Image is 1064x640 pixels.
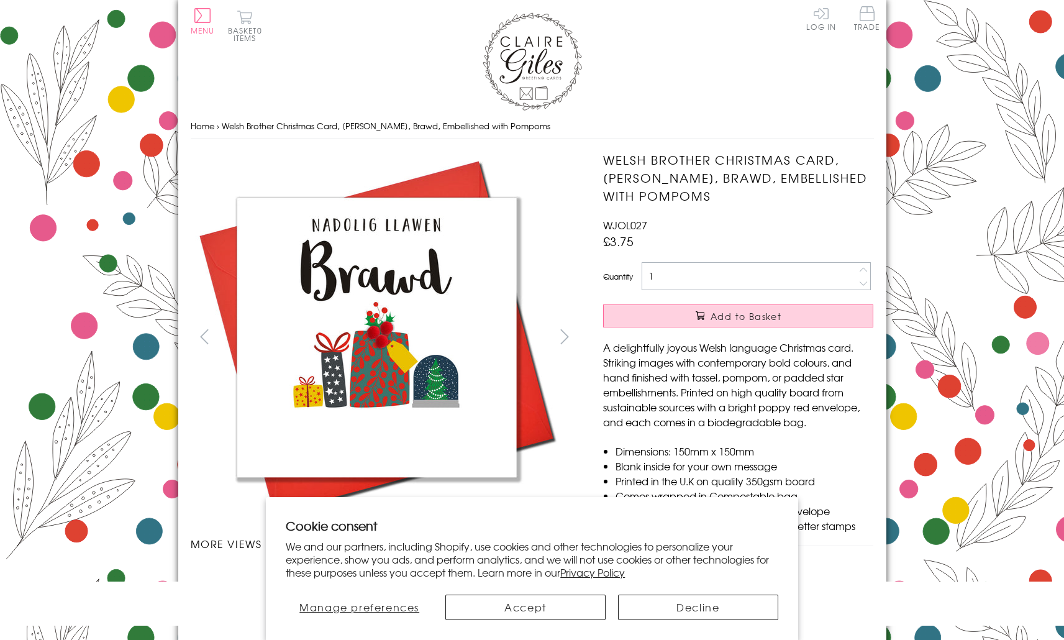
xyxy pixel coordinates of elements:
[299,600,419,615] span: Manage preferences
[560,565,625,580] a: Privacy Policy
[550,322,578,350] button: next
[578,151,951,524] img: Welsh Brother Christmas Card, Nadolig Llawen, Brawd, Embellished with Pompoms
[603,151,873,204] h1: Welsh Brother Christmas Card, [PERSON_NAME], Brawd, Embellished with Pompoms
[222,120,550,132] span: Welsh Brother Christmas Card, [PERSON_NAME], Brawd, Embellished with Pompoms
[854,6,880,33] a: Trade
[286,517,778,534] h2: Cookie consent
[234,25,262,43] span: 0 items
[191,322,219,350] button: prev
[854,6,880,30] span: Trade
[483,12,582,111] img: Claire Giles Greetings Cards
[618,595,778,620] button: Decline
[239,578,239,579] img: Welsh Brother Christmas Card, Nadolig Llawen, Brawd, Embellished with Pompoms
[616,488,873,503] li: Comes wrapped in Compostable bag
[711,310,781,322] span: Add to Basket
[616,473,873,488] li: Printed in the U.K on quality 350gsm board
[616,444,873,459] li: Dimensions: 150mm x 150mm
[191,564,288,591] li: Carousel Page 1 (Current Slide)
[445,595,606,620] button: Accept
[806,6,836,30] a: Log In
[191,120,214,132] a: Home
[603,340,873,429] p: A delightfully joyous Welsh language Christmas card. Striking images with contemporary bold colou...
[603,232,634,250] span: £3.75
[228,10,262,42] button: Basket0 items
[603,304,873,327] button: Add to Basket
[217,120,219,132] span: ›
[603,271,633,282] label: Quantity
[191,25,215,36] span: Menu
[603,217,647,232] span: WJOL027
[191,536,579,551] h3: More views
[191,114,874,139] nav: breadcrumbs
[190,151,563,524] img: Welsh Brother Christmas Card, Nadolig Llawen, Brawd, Embellished with Pompoms
[616,459,873,473] li: Blank inside for your own message
[286,595,433,620] button: Manage preferences
[191,564,579,591] ul: Carousel Pagination
[286,540,778,578] p: We and our partners, including Shopify, use cookies and other technologies to personalize your ex...
[191,8,215,34] button: Menu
